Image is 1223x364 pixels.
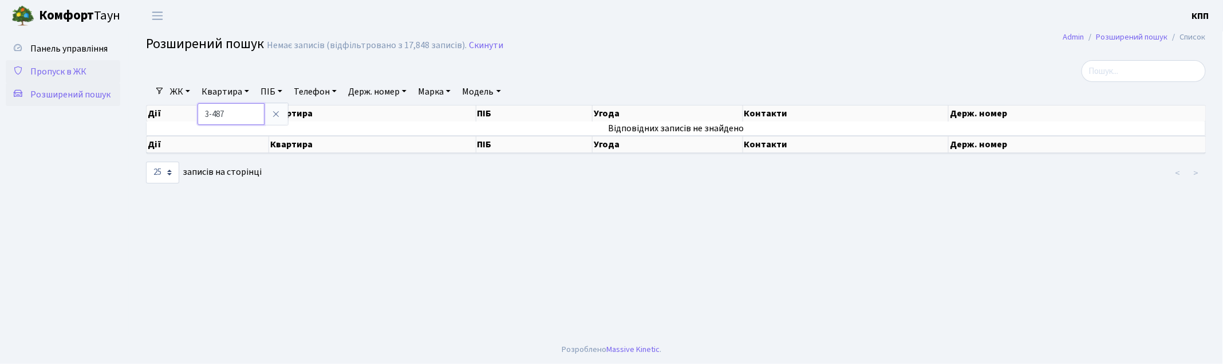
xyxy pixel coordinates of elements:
a: ПІБ [256,82,287,101]
a: Розширений пошук [1096,31,1168,43]
div: Немає записів (відфільтровано з 17,848 записів). [267,40,467,51]
th: Угода [593,105,743,122]
a: Пропуск в ЖК [6,60,120,83]
th: ПІБ [476,105,593,122]
a: ЖК [165,82,195,101]
a: Панель управління [6,37,120,60]
input: Пошук... [1082,60,1206,82]
select: записів на сторінці [146,162,179,183]
a: Держ. номер [344,82,411,101]
a: Телефон [289,82,341,101]
th: Квартира [269,105,476,122]
th: Квартира [269,136,476,153]
span: Розширений пошук [146,34,264,54]
span: Таун [39,6,120,26]
nav: breadcrumb [1046,25,1223,49]
span: Розширений пошук [30,88,111,101]
b: Комфорт [39,6,94,25]
a: Марка [413,82,455,101]
img: logo.png [11,5,34,28]
span: Пропуск в ЖК [30,65,86,78]
a: Скинути [469,40,503,51]
a: КПП [1192,9,1209,23]
th: Контакти [743,105,949,122]
th: Дії [147,105,269,122]
th: Держ. номер [949,136,1206,153]
th: Дії [147,136,269,153]
a: Квартира [197,82,254,101]
th: Контакти [743,136,949,153]
th: Угода [593,136,743,153]
a: Розширений пошук [6,83,120,106]
li: Список [1168,31,1206,44]
a: Admin [1063,31,1084,43]
a: Massive Kinetic [606,343,660,355]
span: Панель управління [30,42,108,55]
th: Держ. номер [949,105,1206,122]
td: Відповідних записів не знайдено [147,122,1206,135]
div: Розроблено . [562,343,661,356]
b: КПП [1192,10,1209,22]
th: ПІБ [476,136,593,153]
label: записів на сторінці [146,162,262,183]
a: Модель [457,82,505,101]
button: Переключити навігацію [143,6,172,25]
